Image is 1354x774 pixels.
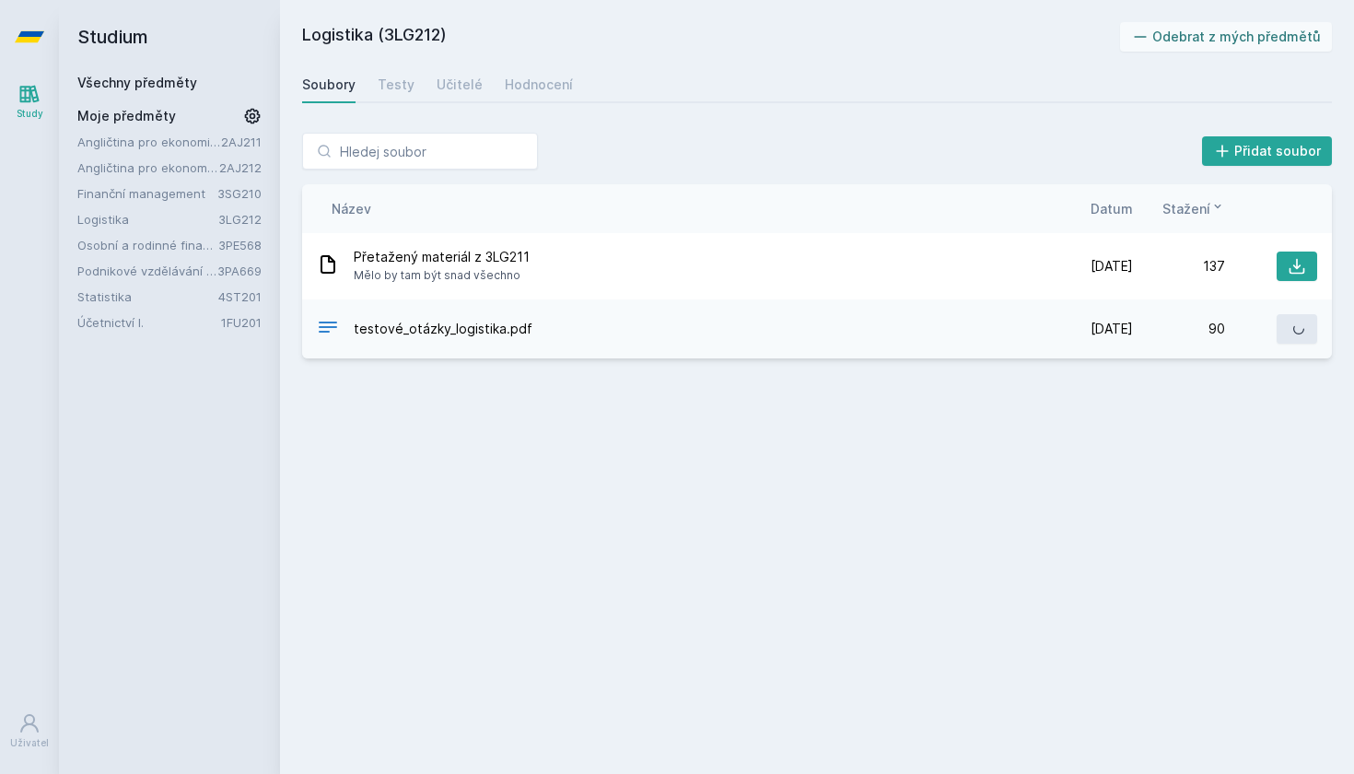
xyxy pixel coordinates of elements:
[77,133,221,151] a: Angličtina pro ekonomická studia 1 (B2/C1)
[221,315,262,330] a: 1FU201
[505,76,573,94] div: Hodnocení
[77,158,219,177] a: Angličtina pro ekonomická studia 2 (B2/C1)
[1091,199,1133,218] button: Datum
[77,313,221,332] a: Účetnictví I.
[217,186,262,201] a: 3SG210
[221,135,262,149] a: 2AJ211
[1120,22,1333,52] button: Odebrat z mých předmětů
[1202,136,1333,166] button: Přidat soubor
[219,160,262,175] a: 2AJ212
[437,76,483,94] div: Učitelé
[302,76,356,94] div: Soubory
[354,248,530,266] span: Přetažený materiál z 3LG211
[218,212,262,227] a: 3LG212
[1091,320,1133,338] span: [DATE]
[77,75,197,90] a: Všechny předměty
[217,264,262,278] a: 3PA669
[302,22,1120,52] h2: Logistika (3LG212)
[354,266,530,285] span: Mělo by tam být snad všechno
[4,703,55,759] a: Uživatel
[1091,257,1133,276] span: [DATE]
[218,238,262,252] a: 3PE568
[1162,199,1210,218] span: Stažení
[332,199,371,218] button: Název
[1162,199,1225,218] button: Stažení
[378,76,414,94] div: Testy
[77,107,176,125] span: Moje předměty
[10,736,49,750] div: Uživatel
[378,66,414,103] a: Testy
[77,287,218,306] a: Statistika
[1133,257,1225,276] div: 137
[77,262,217,280] a: Podnikové vzdělávání v praxi (anglicky)
[302,133,538,170] input: Hledej soubor
[218,289,262,304] a: 4ST201
[77,236,218,254] a: Osobní a rodinné finance
[317,316,339,343] div: PDF
[77,184,217,203] a: Finanční management
[505,66,573,103] a: Hodnocení
[4,74,55,130] a: Study
[77,210,218,229] a: Logistika
[302,66,356,103] a: Soubory
[437,66,483,103] a: Učitelé
[1133,320,1225,338] div: 90
[17,107,43,121] div: Study
[354,320,532,338] span: testové_otázky_logistika.pdf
